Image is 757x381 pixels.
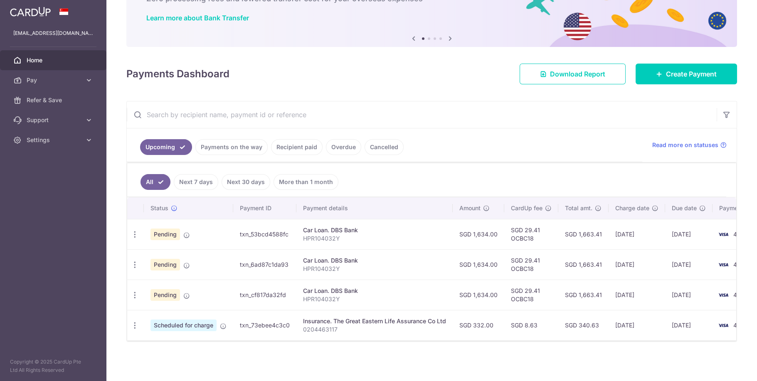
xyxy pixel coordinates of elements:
a: More than 1 month [274,174,338,190]
span: Charge date [615,204,649,212]
td: SGD 1,634.00 [453,249,504,280]
span: Status [150,204,168,212]
span: Home [27,56,81,64]
td: SGD 1,663.41 [558,280,609,310]
td: txn_73ebee4c3c0 [233,310,296,340]
span: 4046 [733,261,748,268]
td: [DATE] [609,310,665,340]
td: [DATE] [609,280,665,310]
p: HPR104032Y [303,265,446,273]
td: [DATE] [609,219,665,249]
div: Car Loan. DBS Bank [303,226,446,234]
td: [DATE] [665,280,713,310]
a: Next 30 days [222,174,270,190]
span: Pending [150,259,180,270]
td: SGD 340.63 [558,310,609,340]
span: 4046 [733,291,748,298]
td: [DATE] [609,249,665,280]
span: Support [27,116,81,124]
td: txn_6ad87c1da93 [233,249,296,280]
input: Search by recipient name, payment id or reference [127,101,717,128]
img: CardUp [10,7,51,17]
td: SGD 1,634.00 [453,280,504,310]
td: [DATE] [665,219,713,249]
a: Upcoming [140,139,192,155]
a: Overdue [326,139,361,155]
p: [EMAIL_ADDRESS][DOMAIN_NAME] [13,29,93,37]
img: Bank Card [715,320,732,330]
span: Scheduled for charge [150,320,217,331]
p: HPR104032Y [303,295,446,303]
a: Create Payment [636,64,737,84]
td: SGD 1,634.00 [453,219,504,249]
div: Car Loan. DBS Bank [303,287,446,295]
span: Pending [150,229,180,240]
a: Recipient paid [271,139,323,155]
td: txn_cf817da32fd [233,280,296,310]
span: 4046 [733,231,748,238]
a: Payments on the way [195,139,268,155]
span: Download Report [550,69,605,79]
a: Read more on statuses [652,141,727,149]
span: CardUp fee [511,204,542,212]
span: Create Payment [666,69,717,79]
span: Refer & Save [27,96,81,104]
td: SGD 8.63 [504,310,558,340]
th: Payment details [296,197,453,219]
span: Total amt. [565,204,592,212]
span: Pay [27,76,81,84]
td: SGD 29.41 OCBC18 [504,219,558,249]
span: Due date [672,204,697,212]
td: SGD 1,663.41 [558,219,609,249]
td: [DATE] [665,249,713,280]
img: Bank Card [715,260,732,270]
a: All [141,174,170,190]
span: 4046 [733,322,748,329]
th: Payment ID [233,197,296,219]
td: SGD 1,663.41 [558,249,609,280]
a: Download Report [520,64,626,84]
span: Amount [459,204,481,212]
td: SGD 332.00 [453,310,504,340]
img: Bank Card [715,229,732,239]
td: txn_53bcd4588fc [233,219,296,249]
td: SGD 29.41 OCBC18 [504,249,558,280]
span: Read more on statuses [652,141,718,149]
div: Car Loan. DBS Bank [303,256,446,265]
td: SGD 29.41 OCBC18 [504,280,558,310]
span: Settings [27,136,81,144]
a: Cancelled [365,139,404,155]
a: Next 7 days [174,174,218,190]
p: HPR104032Y [303,234,446,243]
p: 0204463117 [303,325,446,334]
a: Learn more about Bank Transfer [146,14,249,22]
span: Pending [150,289,180,301]
td: [DATE] [665,310,713,340]
img: Bank Card [715,290,732,300]
span: Help [19,6,36,13]
h4: Payments Dashboard [126,66,229,81]
div: Insurance. The Great Eastern Life Assurance Co Ltd [303,317,446,325]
